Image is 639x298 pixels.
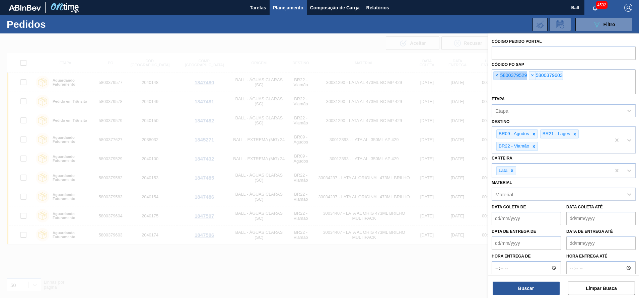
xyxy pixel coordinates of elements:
[495,108,508,113] div: Etapa
[492,156,512,161] label: Carteira
[596,1,608,9] span: 4532
[492,97,505,101] label: Etapa
[494,72,500,80] span: ×
[603,22,615,27] span: Filtro
[566,205,602,209] label: Data coleta até
[310,4,360,12] span: Composição de Carga
[532,18,548,31] div: Importar Negociações dos Pedidos
[492,180,512,185] label: Material
[497,130,530,138] div: BR09 - Agudos
[7,20,107,28] h1: Pedidos
[529,72,536,80] span: ×
[492,229,536,234] label: Data de Entrega de
[497,167,508,175] div: Lata
[250,4,266,12] span: Tarefas
[366,4,389,12] span: Relatórios
[492,119,509,124] label: Destino
[550,18,571,31] div: Solicitação de Revisão de Pedidos
[9,5,41,11] img: TNhmsLtSVTkK8tSr43FrP2fwEKptu5GPRR3wAAAABJRU5ErkJggg==
[566,212,636,225] input: dd/mm/yyyy
[529,71,563,80] div: 5800379603
[492,236,561,250] input: dd/mm/yyyy
[566,252,636,261] label: Hora entrega até
[541,130,571,138] div: BR21 - Lages
[566,236,636,250] input: dd/mm/yyyy
[492,39,542,44] label: Código Pedido Portal
[566,229,613,234] label: Data de Entrega até
[492,212,561,225] input: dd/mm/yyyy
[584,3,606,12] button: Notificações
[493,71,527,80] div: 5800379529
[492,252,561,261] label: Hora entrega de
[624,4,632,12] img: Logout
[495,191,513,197] div: Material
[273,4,303,12] span: Planejamento
[492,205,526,209] label: Data coleta de
[492,62,524,67] label: Códido PO SAP
[497,142,530,151] div: BR22 - Viamão
[575,18,632,31] button: Filtro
